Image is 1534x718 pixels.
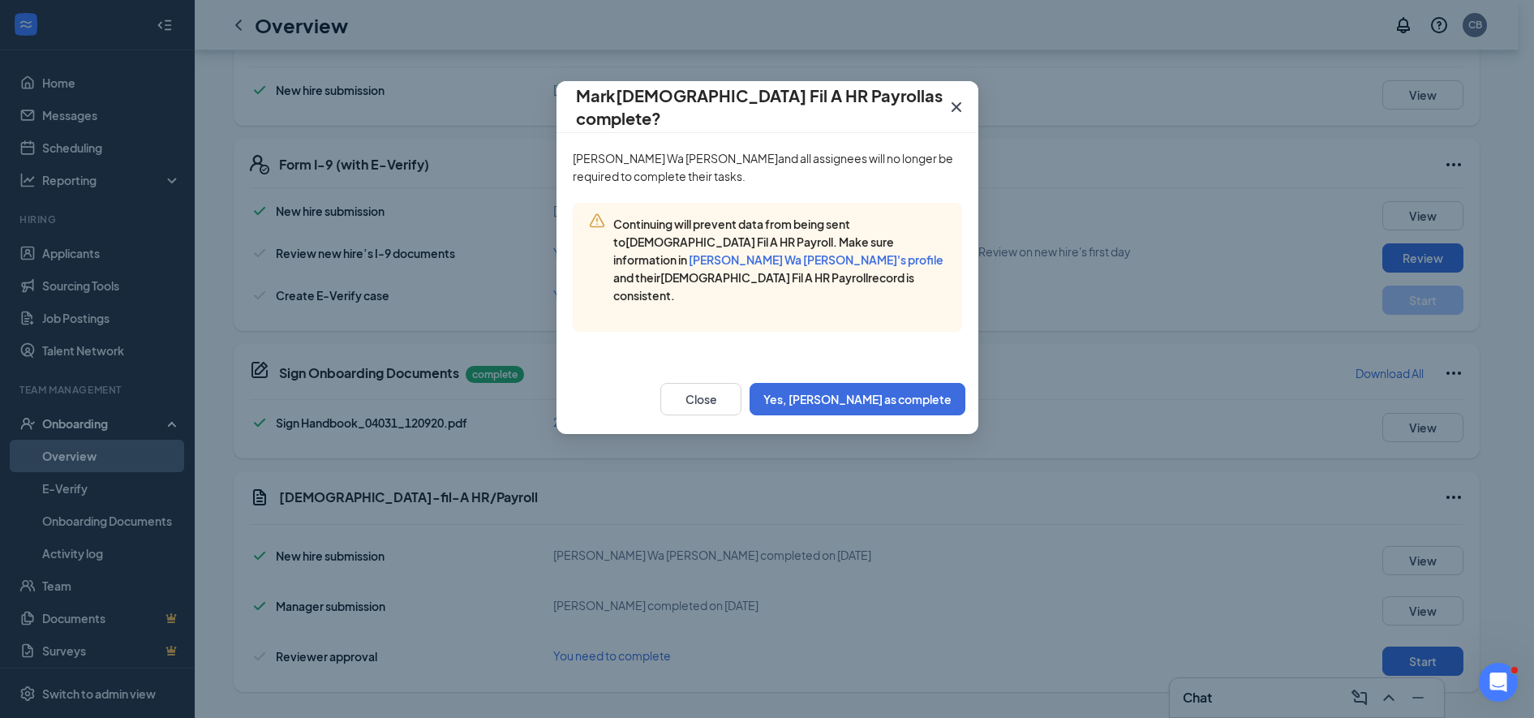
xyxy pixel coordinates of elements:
button: Close [660,383,741,415]
button: [PERSON_NAME] Wa [PERSON_NAME]'s profile [689,252,943,268]
span: Continuing will prevent data from being sent to [DEMOGRAPHIC_DATA] Fil A HR Payroll . Make sure i... [613,217,943,303]
svg: Cross [947,97,966,117]
span: [PERSON_NAME] Wa [PERSON_NAME] 's profile [689,252,943,267]
span: [PERSON_NAME] Wa [PERSON_NAME] and all assignees will no longer be required to complete their tasks. [573,151,953,183]
iframe: Intercom live chat [1479,663,1518,702]
button: Close [935,81,978,133]
button: Yes, [PERSON_NAME] as complete [750,383,965,415]
svg: Warning [589,213,605,229]
h4: Mark [DEMOGRAPHIC_DATA] Fil A HR Payroll as complete? [576,84,959,130]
